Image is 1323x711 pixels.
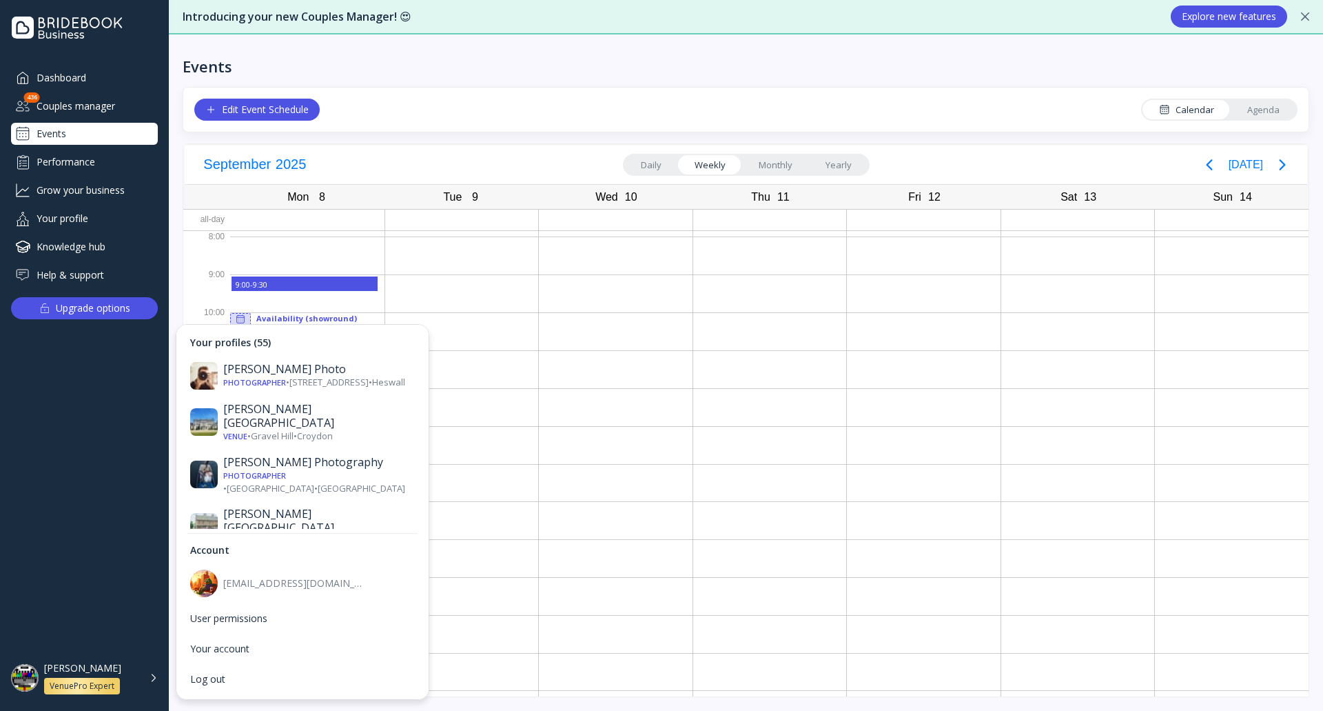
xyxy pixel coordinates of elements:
button: Edit Event Schedule [194,99,320,121]
div: Photographer [223,378,286,388]
div: • [GEOGRAPHIC_DATA] • [GEOGRAPHIC_DATA] [223,469,415,494]
a: Daily [624,155,678,174]
a: Events [11,123,158,145]
div: Edit Event Schedule [205,104,309,115]
a: Couples manager436 [11,94,158,117]
div: [PERSON_NAME][GEOGRAPHIC_DATA] [223,402,415,430]
div: Events [183,57,232,76]
span: 2025 [274,153,309,176]
div: Your account [190,643,415,655]
button: September2025 [196,153,314,176]
div: 436 [24,92,40,103]
div: 10:00 [183,304,230,342]
img: dpr=1,fit=cover,g=face,w=30,h=30 [190,409,218,437]
div: Calendar [1159,103,1214,117]
div: Account [182,538,423,563]
div: 11 [775,188,792,206]
div: [PERSON_NAME][GEOGRAPHIC_DATA] [223,507,415,534]
div: [PERSON_NAME] Photography [223,455,415,469]
a: Agenda [1231,100,1296,119]
div: Log out [190,673,415,685]
div: Availability (showround) [256,313,357,324]
div: 8:00 [183,228,230,266]
div: Tue [439,188,466,207]
div: Venue [223,431,247,441]
a: Help & support [11,263,158,286]
button: Upgrade options [11,297,158,319]
img: dpr=1,fit=cover,g=face,w=48,h=48 [11,664,39,692]
div: All-day [183,210,230,230]
div: 14 [1237,188,1255,206]
div: Explore new features [1182,11,1276,22]
a: User permissions [182,604,423,633]
a: Your profile [11,207,158,230]
button: Explore new features [1171,6,1287,28]
a: Your account [182,634,423,663]
img: dpr=1,fit=cover,g=face,w=30,h=30 [190,461,218,489]
div: 10 [622,188,640,206]
div: Sat [1056,188,1081,207]
div: Couples manager [11,94,158,117]
div: show & round [236,278,373,279]
div: Upgrade options [56,299,130,318]
div: [PERSON_NAME] Photo [223,363,415,377]
a: Weekly [678,155,742,174]
iframe: Chat Widget [1254,645,1323,711]
a: Monthly [742,155,809,174]
div: Mon [283,188,313,207]
div: [PERSON_NAME] [44,662,121,674]
img: dpr=1,fit=cover,g=face,w=30,h=30 [190,514,218,541]
div: Sun [1209,188,1237,207]
a: Performance [11,150,158,173]
div: Thu [747,188,775,207]
button: Previous page [1196,151,1223,179]
a: Grow your business [11,179,158,201]
a: Yearly [809,155,868,174]
a: Dashboard [11,66,158,89]
div: Photographer [223,470,286,481]
button: Next page [1269,151,1296,179]
div: Availability (showround), 10:00 - 18:00 [230,312,379,615]
div: Introducing your new Couples Manager! 😍 [183,9,1157,25]
div: 13 [1081,188,1099,206]
img: dpr=1,fit=cover,g=face,w=30,h=30 [190,362,218,390]
div: 8 [313,188,331,206]
div: show & round, 9:00 - 9:30 [230,274,379,293]
div: Wed [591,188,622,207]
img: dpr=1,fit=cover,g=face,w=40,h=40 [190,570,218,597]
a: Knowledge hub [11,235,158,258]
div: 9:00 [183,266,230,304]
div: 12 [925,188,943,206]
div: 9 [466,188,484,206]
div: • [STREET_ADDRESS] • Heswall [223,377,415,390]
div: VenuePro Expert [50,681,114,692]
div: 9:00 - 9:30 [236,279,373,290]
button: [DATE] [1229,152,1263,177]
div: Fri [904,188,925,207]
div: Your profiles (55) [182,330,423,355]
div: • Gravel Hill • Croydon [223,430,415,443]
div: [EMAIL_ADDRESS][DOMAIN_NAME] [223,577,365,590]
div: User permissions [190,612,415,625]
span: September [201,153,274,176]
